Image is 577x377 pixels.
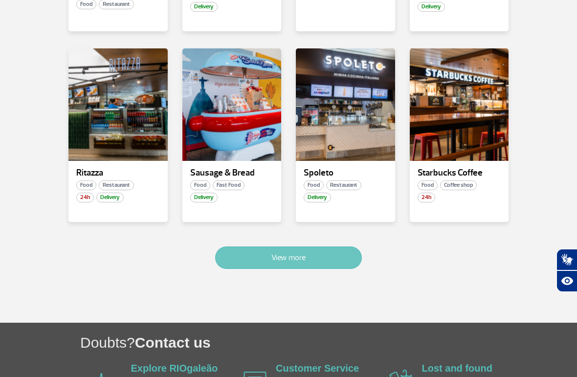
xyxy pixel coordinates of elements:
font: Food [80,181,92,189]
font: Sausage & Bread [190,167,255,178]
font: Delivery [194,194,214,201]
font: Restaurant [330,181,357,189]
font: Spoleto [304,167,333,178]
button: View more [215,246,362,269]
button: Open assistive resources. [556,270,577,292]
font: Doubts? [80,334,135,351]
a: Lost and found [422,363,492,374]
font: 24h [80,194,90,201]
font: View more [271,253,306,263]
font: Delivery [422,3,441,10]
font: Food [80,0,92,8]
div: Hand Talk accessibility plugin. [556,249,577,292]
a: Customer Service [276,363,359,374]
font: Food [308,181,320,189]
font: Fast Food [217,181,241,189]
font: Restaurant [103,181,130,189]
font: Contact us [135,334,211,351]
font: Delivery [194,3,214,10]
a: Explore RIOgaleão [131,363,218,374]
font: Food [422,181,434,189]
font: 24h [422,194,431,201]
font: Food [194,181,206,189]
font: Starbucks Coffee [418,167,483,178]
button: Open sign language translator. [556,249,577,270]
font: Delivery [100,194,120,201]
font: Delivery [308,194,327,201]
font: Ritazza [76,167,103,178]
font: Coffee shop [444,181,473,189]
font: Restaurant [103,0,130,8]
